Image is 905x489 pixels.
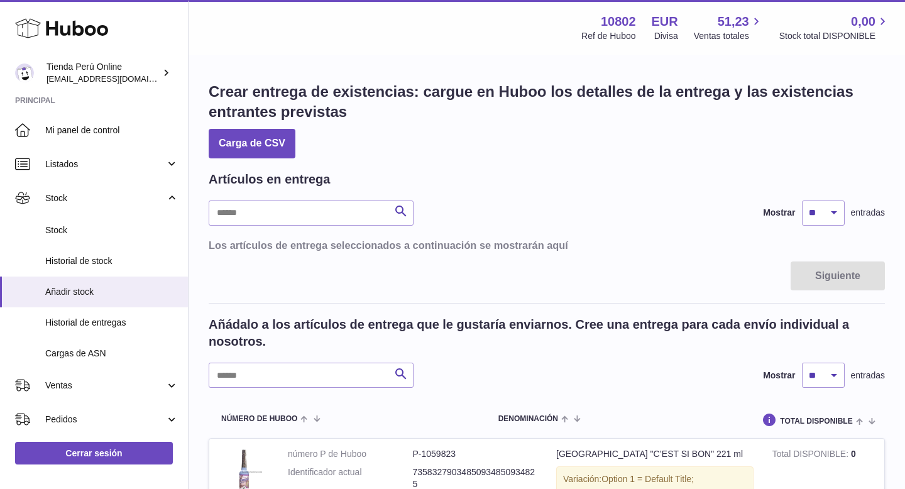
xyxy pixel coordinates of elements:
[45,224,178,236] span: Stock
[851,13,875,30] span: 0,00
[209,171,330,188] h2: Artículos en entrega
[772,449,851,462] strong: Total DISPONIBLE
[780,417,852,426] span: Total DISPONIBLE
[209,129,295,158] button: Carga de CSV
[413,448,538,460] dd: P-1059823
[718,13,749,30] span: 51,23
[45,192,165,204] span: Stock
[652,13,678,30] strong: EUR
[694,13,764,42] a: 51,23 Ventas totales
[45,414,165,426] span: Pedidos
[851,207,885,219] span: entradas
[601,13,636,30] strong: 10802
[47,61,160,85] div: Tienda Perú Online
[851,370,885,382] span: entradas
[779,13,890,42] a: 0,00 Stock total DISPONIBLE
[45,255,178,267] span: Historial de stock
[209,316,885,350] h2: Añádalo a los artículos de entrega que le gustaría enviarnos. Cree una entrega para cada envío in...
[498,415,558,423] span: Denominación
[45,380,165,392] span: Ventas
[15,442,173,464] a: Cerrar sesión
[763,370,795,382] label: Mostrar
[45,286,178,298] span: Añadir stock
[763,207,795,219] label: Mostrar
[209,82,885,123] h1: Crear entrega de existencias: cargue en Huboo los detalles de la entrega y las existencias entran...
[779,30,890,42] span: Stock total DISPONIBLE
[45,348,178,360] span: Cargas de ASN
[45,317,178,329] span: Historial de entregas
[654,30,678,42] div: Divisa
[209,238,885,252] h3: Los artículos de entrega seleccionados a continuación se mostrarán aquí
[288,448,413,460] dt: número P de Huboo
[581,30,635,42] div: Ref de Huboo
[47,74,185,84] span: [EMAIL_ADDRESS][DOMAIN_NAME]
[15,63,34,82] img: contacto@tiendaperuonline.com
[601,474,694,484] span: Option 1 = Default Title;
[221,415,297,423] span: Número de Huboo
[45,124,178,136] span: Mi panel de control
[694,30,764,42] span: Ventas totales
[45,158,165,170] span: Listados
